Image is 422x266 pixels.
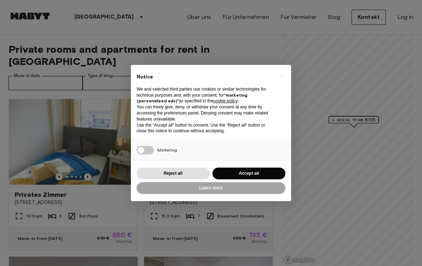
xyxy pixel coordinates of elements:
a: cookie policy [213,98,237,103]
p: Use the “Accept all” button to consent. Use the “Reject all” button or close this notice to conti... [137,122,274,134]
span: × [281,72,283,81]
h2: Notice [137,73,274,81]
strong: “marketing (personalized ads)” [137,92,247,104]
button: Close this notice [276,71,288,82]
p: You can freely give, deny, or withdraw your consent at any time by accessing the preferences pane... [137,104,274,122]
span: Marketing [157,147,177,153]
button: Accept all [212,168,285,179]
p: We and selected third parties use cookies or similar technologies for technical purposes and, wit... [137,86,274,104]
button: Learn more [137,182,285,194]
button: Reject all [137,168,210,179]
